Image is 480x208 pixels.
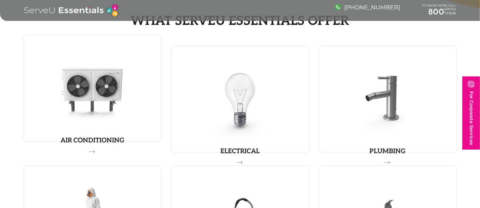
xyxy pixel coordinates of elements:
[422,4,456,17] div: TO KNOW MORE CALL SERVEU
[196,57,284,140] img: icon
[468,81,475,88] img: image
[35,137,150,145] h4: Air Conditioning
[462,76,480,150] a: For Corporate Services
[24,4,119,17] img: logo
[172,47,309,152] a: iconElectrical
[319,47,456,152] a: iconPlumbing
[335,4,341,10] img: image
[429,7,445,17] span: 800
[422,7,456,17] a: 800737838
[24,36,161,141] a: iconAir Conditioning
[183,147,298,155] h4: Electrical
[330,147,445,155] h4: Plumbing
[48,47,137,129] img: icon
[335,4,400,11] a: [PHONE_NUMBER]
[344,57,432,140] img: icon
